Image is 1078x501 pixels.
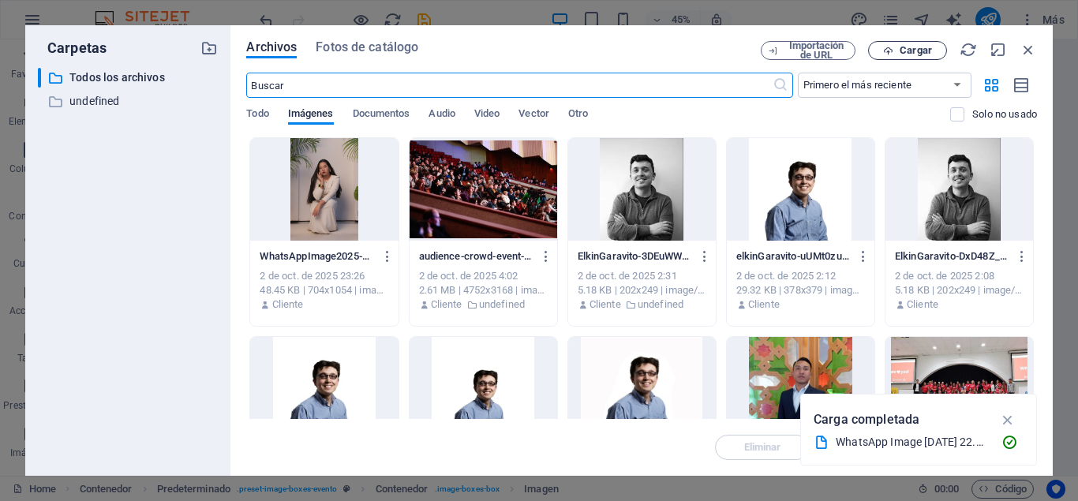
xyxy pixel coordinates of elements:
[38,38,107,58] p: Carpetas
[900,46,932,55] span: Cargar
[990,41,1007,58] i: Minimizar
[246,73,772,98] input: Buscar
[518,104,549,126] span: Vector
[69,92,189,110] p: undefined
[868,41,947,60] button: Cargar
[568,104,588,126] span: Otro
[272,297,304,312] p: Cliente
[38,92,218,111] div: undefined
[895,249,1009,264] p: ElkinGaravito-DxD48Z_Z3kgpLXJyAwisrQ.jpeg
[353,104,410,126] span: Documentos
[419,249,533,264] p: audience-crowd-event-301987-zFXYi5I4obIGAe3xM0EliQ.jpg
[69,69,189,87] p: Todos los archivos
[288,104,334,126] span: Imágenes
[474,104,500,126] span: Video
[907,297,938,312] p: Cliente
[260,269,388,283] div: 2 de oct. de 2025 23:26
[479,297,525,312] p: undefined
[578,269,706,283] div: 2 de oct. de 2025 2:31
[895,269,1024,283] div: 2 de oct. de 2025 2:08
[419,269,548,283] div: 2 de oct. de 2025 4:02
[960,41,977,58] i: Volver a cargar
[578,297,706,312] div: Por: Cliente | Carpeta: undefined
[1020,41,1037,58] i: Cerrar
[638,297,683,312] p: undefined
[736,283,865,297] div: 29.32 KB | 378x379 | image/jpeg
[972,107,1037,122] p: Solo muestra los archivos que no están usándose en el sitio web. Los archivos añadidos durante es...
[246,104,268,126] span: Todo
[419,297,548,312] div: Por: Cliente | Carpeta: undefined
[578,283,706,297] div: 5.18 KB | 202x249 | image/jpeg
[578,249,692,264] p: ElkinGaravito-3DEuWW8NHVSox3MHkECBWA.jpeg
[200,39,218,57] i: Crear carpeta
[836,433,989,451] div: WhatsApp Image [DATE] 22.16.31.jpeg
[748,297,780,312] p: Cliente
[736,249,851,264] p: elkinGaravito-uUMt0zuZu4PCJ6MJY85Akw.jpg
[895,283,1024,297] div: 5.18 KB | 202x249 | image/jpeg
[38,68,41,88] div: ​
[736,269,865,283] div: 2 de oct. de 2025 2:12
[429,104,455,126] span: Audio
[784,41,848,60] span: Importación de URL
[814,409,919,430] p: Carga completada
[431,297,462,312] p: Cliente
[419,283,548,297] div: 2.61 MB | 4752x3168 | image/jpeg
[260,283,388,297] div: 48.45 KB | 704x1054 | image/jpeg
[260,249,374,264] p: WhatsAppImage2025-10-01at22.16.31-pqctolP-qCuECgudx__8zQ.jpeg
[246,38,297,57] span: Archivos
[590,297,621,312] p: Cliente
[761,41,855,60] button: Importación de URL
[316,38,418,57] span: Fotos de catálogo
